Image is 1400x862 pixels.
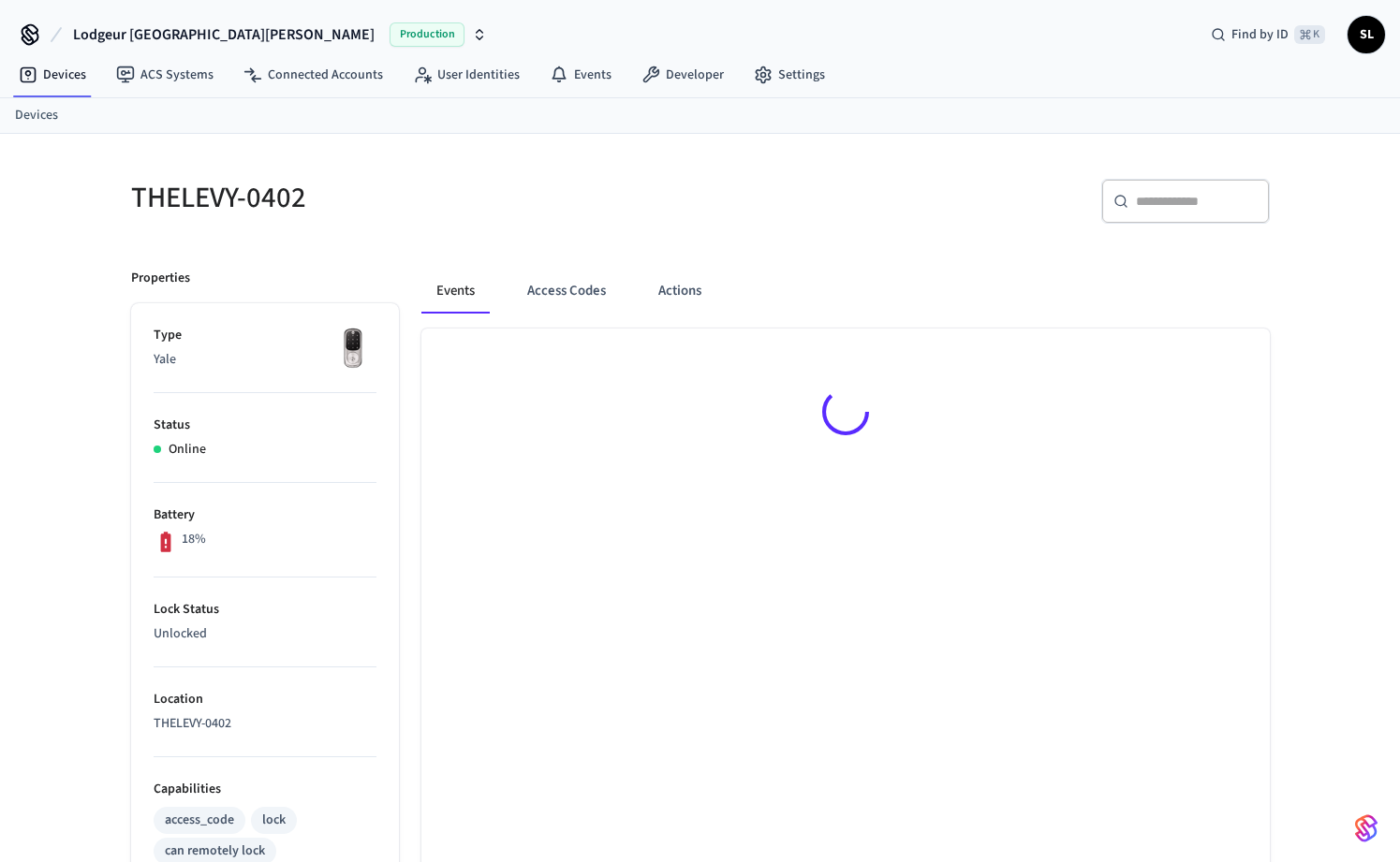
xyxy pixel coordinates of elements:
[643,269,716,314] button: Actions
[421,269,1270,314] div: ant example
[154,714,376,734] p: THELEVY-0402
[330,326,376,373] img: Yale Assure Touchscreen Wifi Smart Lock, Satin Nickel, Front
[154,505,376,525] p: Battery
[1355,813,1378,843] img: SeamLogoGradient.69752ec5.svg
[739,58,840,92] a: Settings
[398,58,535,92] a: User Identities
[154,780,376,799] p: Capabilities
[154,416,376,435] p: Status
[1349,18,1383,51] span: SL
[165,841,265,861] div: can remotely lock
[626,58,739,92] a: Developer
[535,58,626,92] a: Events
[154,600,376,620] p: Lock Status
[1294,25,1325,44] span: ⌘ K
[4,58,101,92] a: Devices
[262,811,286,830] div: lock
[182,530,206,549] p: 18%
[154,350,376,370] p: Yale
[228,58,398,92] a: Connected Accounts
[421,269,490,314] button: Events
[169,440,206,460] p: Online
[1348,16,1385,53] button: SL
[131,179,689,217] h5: THELEVY-0402
[73,23,375,46] span: Lodgeur [GEOGRAPHIC_DATA][PERSON_NAME]
[15,106,58,125] a: Devices
[131,269,190,288] p: Properties
[165,811,234,830] div: access_code
[390,22,464,47] span: Production
[1231,25,1289,44] span: Find by ID
[154,690,376,709] p: Location
[512,269,621,314] button: Access Codes
[1196,18,1340,51] div: Find by ID⌘ K
[154,624,376,644] p: Unlocked
[101,58,228,92] a: ACS Systems
[154,326,376,345] p: Type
